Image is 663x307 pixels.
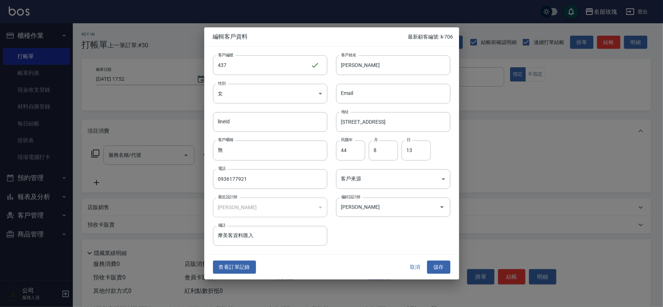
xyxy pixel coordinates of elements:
[213,260,256,274] button: 查看訂單記錄
[407,137,410,143] label: 日
[218,137,233,143] label: 客戶暱稱
[341,109,349,115] label: 地址
[436,202,448,213] button: Open
[213,33,408,40] span: 編輯客戶資料
[408,33,453,41] p: 最新顧客編號: k-706
[404,260,427,274] button: 取消
[213,198,327,217] div: [PERSON_NAME]
[218,80,226,86] label: 性別
[341,137,352,143] label: 民國年
[218,166,226,171] label: 電話
[213,84,327,103] div: 女
[218,223,226,228] label: 備註
[218,52,233,57] label: 客戶編號
[218,194,237,200] label: 最近設計師
[427,260,450,274] button: 儲存
[341,194,360,200] label: 偏好設計師
[341,52,356,57] label: 客戶姓名
[374,137,378,143] label: 月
